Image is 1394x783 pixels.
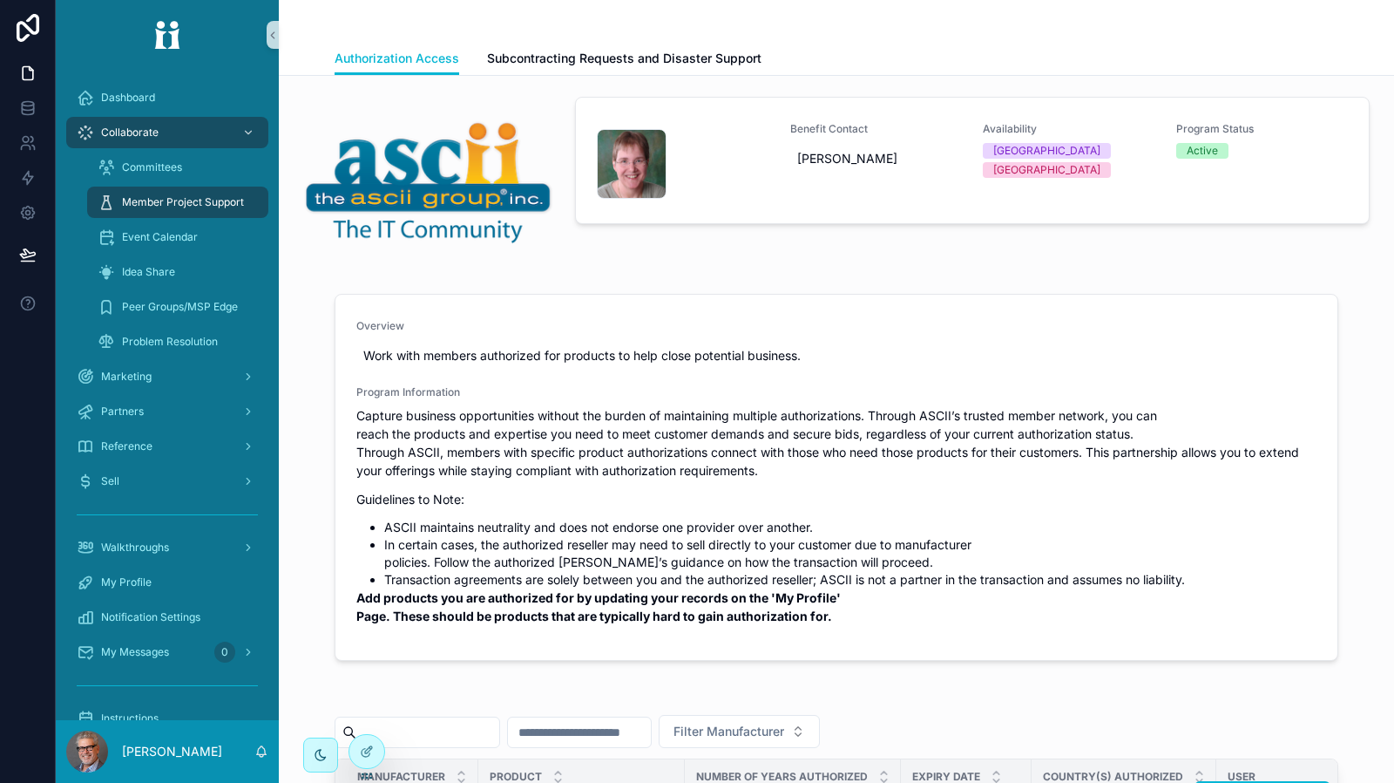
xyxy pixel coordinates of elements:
[993,143,1100,159] div: [GEOGRAPHIC_DATA]
[384,536,1316,571] li: In certain cases, the authorized reseller may need to sell directly to your customer due to manuf...
[66,361,268,392] a: Marketing
[122,265,175,279] span: Idea Share
[87,152,268,183] a: Committees
[983,122,1155,136] span: Availability
[101,439,152,453] span: Reference
[101,575,152,589] span: My Profile
[101,610,200,624] span: Notification Settings
[101,126,159,140] span: Collaborate
[335,50,459,67] span: Authorization Access
[66,532,268,563] a: Walkthroughs
[1187,143,1218,159] div: Active
[363,347,1309,364] span: Work with members authorized for products to help close potential business.
[122,195,244,209] span: Member Project Support
[797,150,956,167] span: [PERSON_NAME]
[384,571,1316,589] li: Transaction agreements are solely between you and the authorized reseller; ASCII is not a partner...
[101,645,169,659] span: My Messages
[673,723,784,740] span: Filter Manufacturer
[1176,122,1349,136] span: Program Status
[356,406,1316,480] p: Capture business opportunities without the burden of maintaining multiple authorizations. Through...
[101,712,159,725] span: Instructions
[101,474,119,488] span: Sell
[122,300,238,314] span: Peer Groups/MSP Edge
[993,162,1100,178] div: [GEOGRAPHIC_DATA]
[56,70,279,720] div: scrollable content
[356,319,1316,333] span: Overview
[122,743,222,760] p: [PERSON_NAME]
[101,405,144,419] span: Partners
[303,118,554,245] img: 17569-ASCII_Logo-Clear300.png
[66,703,268,734] a: Instructions
[101,91,155,105] span: Dashboard
[101,541,169,555] span: Walkthroughs
[66,396,268,427] a: Partners
[66,466,268,497] a: Sell
[66,567,268,598] a: My Profile
[87,221,268,253] a: Event Calendar
[87,291,268,323] a: Peer Groups/MSP Edge
[122,335,218,349] span: Problem Resolution
[214,642,235,663] div: 0
[87,256,268,288] a: Idea Share
[659,715,820,748] button: Select Button
[356,490,1316,508] p: Guidelines to Note:
[143,21,192,49] img: App logo
[66,637,268,668] a: My Messages0
[487,43,761,78] a: Subcontracting Requests and Disaster Support
[66,431,268,462] a: Reference
[122,160,182,174] span: Committees
[87,326,268,357] a: Problem Resolution
[335,43,459,76] a: Authorization Access
[66,82,268,113] a: Dashboard
[487,50,761,67] span: Subcontracting Requests and Disaster Support
[122,230,198,244] span: Event Calendar
[101,370,152,384] span: Marketing
[66,117,268,148] a: Collaborate
[66,602,268,633] a: Notification Settings
[384,519,1316,536] li: ASCII maintains neutrality and does not endorse one provider over another.
[87,187,268,218] a: Member Project Support
[790,122,963,136] span: Benefit Contact
[356,590,843,623] strong: Add products you are authorized for by updating your records on the 'My Profile' Page. These shou...
[356,385,1316,399] span: Program Information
